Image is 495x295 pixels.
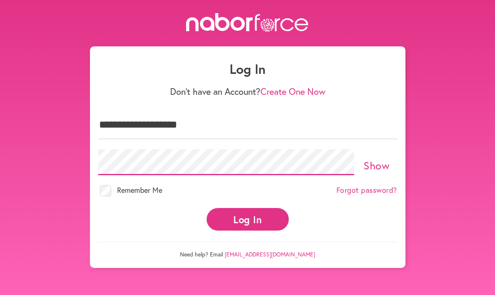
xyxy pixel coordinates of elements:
[260,85,325,97] a: Create One Now
[207,208,289,231] button: Log In
[98,61,397,77] h1: Log In
[117,185,162,195] span: Remember Me
[336,186,397,195] a: Forgot password?
[98,86,397,97] p: Don't have an Account?
[98,242,397,258] p: Need help? Email
[364,158,389,172] a: Show
[225,250,315,258] a: [EMAIL_ADDRESS][DOMAIN_NAME]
